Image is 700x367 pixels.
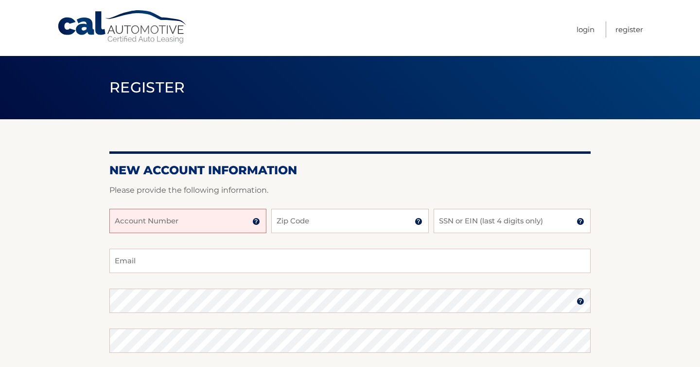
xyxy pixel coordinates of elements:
h2: New Account Information [109,163,591,178]
input: SSN or EIN (last 4 digits only) [434,209,591,233]
input: Account Number [109,209,266,233]
img: tooltip.svg [577,297,584,305]
input: Zip Code [271,209,428,233]
span: Register [109,78,185,96]
input: Email [109,249,591,273]
img: tooltip.svg [252,218,260,225]
p: Please provide the following information. [109,183,591,197]
img: tooltip.svg [415,218,422,225]
img: tooltip.svg [577,218,584,225]
a: Login [577,21,595,37]
a: Cal Automotive [57,10,188,44]
a: Register [615,21,643,37]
